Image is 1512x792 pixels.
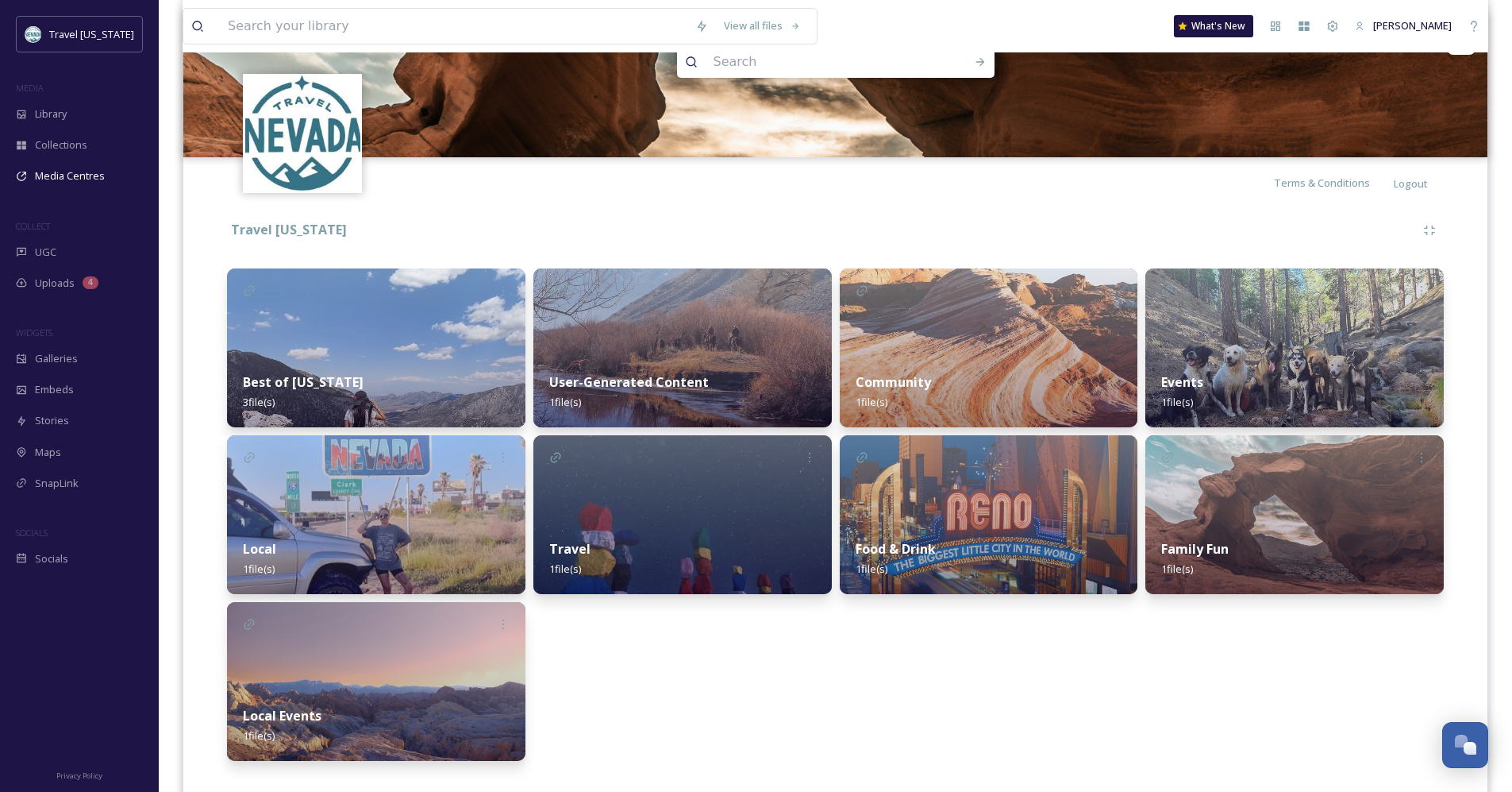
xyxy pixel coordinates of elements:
span: 1 file(s) [856,395,887,409]
span: [PERSON_NAME] [1373,18,1452,33]
strong: Travel [US_STATE] [231,221,347,238]
span: 1 file(s) [549,562,581,576]
span: Socials [35,551,68,566]
strong: Community [856,373,931,391]
span: Privacy Policy [56,771,102,781]
strong: User-Generated Content [549,373,709,391]
strong: Local Events [243,707,321,724]
span: COLLECT [16,220,50,232]
span: Terms & Conditions [1274,176,1370,190]
button: Open Chat [1442,722,1488,768]
strong: Best of [US_STATE] [243,373,364,391]
span: Logout [1394,176,1428,191]
span: Maps [35,445,61,460]
img: 2a3076ab-ac90-4200-a77e-810b2d5ed119.jpg [840,269,1138,427]
span: 1 file(s) [243,562,275,576]
span: 1 file(s) [856,562,887,576]
span: UGC [35,245,56,260]
span: 1 file(s) [1161,395,1193,409]
img: cad40ac4-83eb-41fd-b846-125d4c8fc556.jpg [533,435,832,594]
span: Stories [35,413,69,428]
span: SOCIALS [16,527,48,539]
img: venti-views-GBwS_iBdumA-unsplash.jpg [183,14,1487,157]
div: 4 [83,276,98,289]
img: 68654120-4aef-4a1e-b251-fbd00324b630.jpg [533,269,832,427]
span: Collections [35,137,87,153]
img: 7c2110f6-03c9-431f-aa21-066819794961.jpg [227,602,525,761]
span: Library [35,106,67,122]
img: download.jpeg [245,75,360,191]
span: Travel [US_STATE] [49,27,134,41]
img: 47b7e02a-2471-4275-ab26-99fef25ddfb8.jpg [840,435,1138,594]
input: Search your library [220,9,687,44]
img: 8d90b1a6-8c59-47a7-9271-aeb2b3721e10.jpg [227,435,525,594]
span: SnapLink [35,476,79,491]
a: View all files [716,10,809,41]
img: a318a25a-3d05-49f5-9e67-e698dbc7988f.jpg [1145,435,1444,594]
span: WIDGETS [16,326,52,338]
span: Uploads [35,276,75,291]
span: 3 file(s) [243,395,275,409]
strong: Local [243,540,276,558]
span: Embeds [35,382,74,397]
strong: Family Fun [1161,540,1229,558]
img: 70349a12-6532-49d4-89d6-0b1f968ce696.jpg [1145,269,1444,427]
a: What's New [1174,15,1253,37]
span: MEDIA [16,82,44,94]
strong: Food & Drink [856,540,936,558]
img: 4678ed51-40d7-4bbe-ad8f-07fdf828a27b.jpg [227,269,525,427]
input: Search [706,44,923,79]
img: download.jpeg [25,26,41,42]
strong: Travel [549,540,591,558]
span: 1 file(s) [243,728,275,743]
span: 1 file(s) [549,395,581,409]
a: Terms & Conditions [1274,173,1394,192]
span: 1 file(s) [1161,562,1193,576]
a: Privacy Policy [56,765,102,784]
span: Media Centres [35,168,105,184]
a: [PERSON_NAME] [1347,10,1460,41]
strong: Events [1161,373,1203,391]
span: Galleries [35,351,78,366]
